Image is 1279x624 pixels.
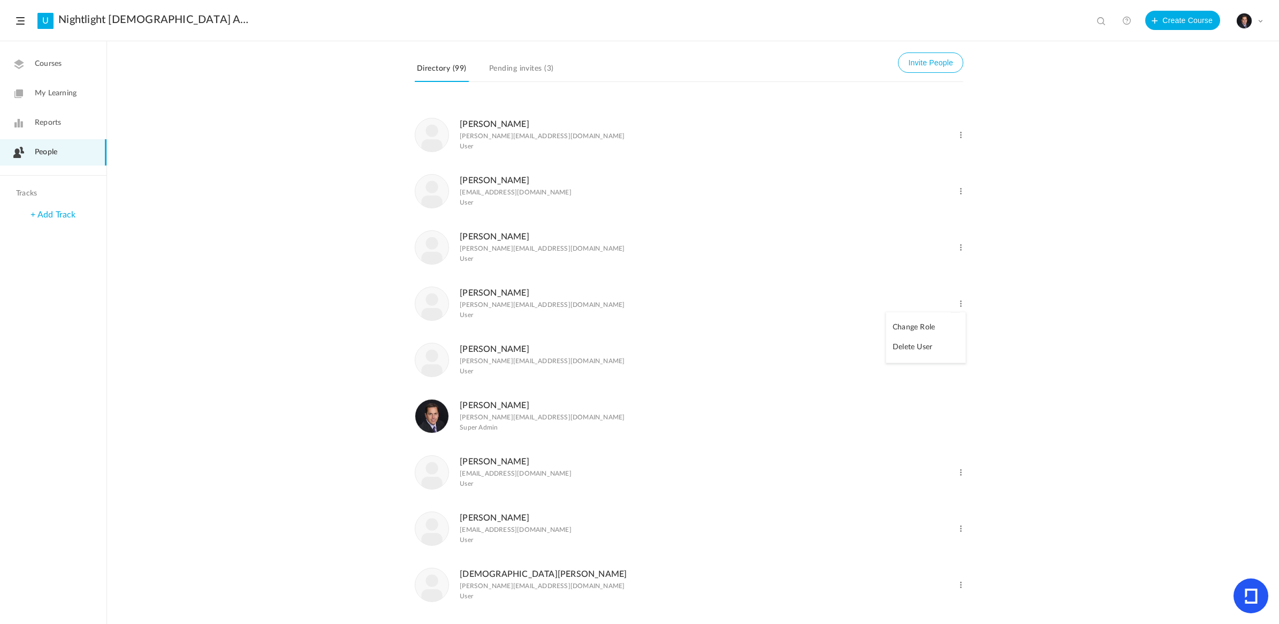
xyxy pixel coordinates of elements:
[460,176,529,185] a: [PERSON_NAME]
[460,401,529,410] a: [PERSON_NAME]
[35,117,61,129] span: Reports
[460,536,473,544] span: User
[487,62,556,82] a: Pending invites (3)
[31,210,75,219] a: + Add Track
[35,88,77,99] span: My Learning
[886,337,965,357] a: Delete User
[460,414,625,421] p: [PERSON_NAME][EMAIL_ADDRESS][DOMAIN_NAME]
[460,120,529,129] a: [PERSON_NAME]
[460,311,473,319] span: User
[898,52,963,73] button: Invite People
[460,424,498,431] span: Super Admin
[460,582,627,590] p: [PERSON_NAME][EMAIL_ADDRESS][DOMAIN_NAME]
[415,118,448,152] img: user-image.png
[1237,13,1252,28] img: pQAWMlS-v9xdHD2Lhyao1OR1HjVMlts1PYzxgG3D_U1WMHSDpZK6hNPDJvgWmQpQpY9uFXBGtUtyBXIsT1Ht34znVjAcNntIb...
[58,13,254,26] a: Nightlight [DEMOGRAPHIC_DATA] Adoptions
[415,62,469,82] a: Directory (99)
[460,592,473,600] span: User
[16,189,88,198] h4: Tracks
[415,568,448,602] img: user-image.png
[460,132,625,140] p: [PERSON_NAME][EMAIL_ADDRESS][DOMAIN_NAME]
[460,289,529,297] a: [PERSON_NAME]
[460,526,572,533] p: [EMAIL_ADDRESS][DOMAIN_NAME]
[460,255,473,262] span: User
[460,301,625,309] p: [PERSON_NAME][EMAIL_ADDRESS][DOMAIN_NAME]
[460,470,572,477] p: [EMAIL_ADDRESS][DOMAIN_NAME]
[460,189,572,196] p: [EMAIL_ADDRESS][DOMAIN_NAME]
[460,457,529,466] a: [PERSON_NAME]
[460,570,627,578] a: [DEMOGRAPHIC_DATA][PERSON_NAME]
[415,287,448,320] img: user-image.png
[37,13,54,29] a: U
[415,456,448,489] img: user-image.png
[415,175,448,208] img: user-image.png
[35,58,62,70] span: Courses
[460,357,625,365] p: [PERSON_NAME][EMAIL_ADDRESS][DOMAIN_NAME]
[415,231,448,264] img: user-image.png
[1145,11,1220,30] button: Create Course
[460,142,473,150] span: User
[415,343,448,377] img: user-image.png
[460,245,625,252] p: [PERSON_NAME][EMAIL_ADDRESS][DOMAIN_NAME]
[460,345,529,354] a: [PERSON_NAME]
[886,318,965,337] a: Change Role
[460,514,529,522] a: [PERSON_NAME]
[35,147,57,158] span: People
[460,232,529,241] a: [PERSON_NAME]
[460,367,473,375] span: User
[415,400,448,433] img: pQAWMlS-v9xdHD2Lhyao1OR1HjVMlts1PYzxgG3D_U1WMHSDpZK6hNPDJvgWmQpQpY9uFXBGtUtyBXIsT1Ht34znVjAcNntIb...
[415,512,448,545] img: user-image.png
[460,480,473,487] span: User
[460,199,473,206] span: User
